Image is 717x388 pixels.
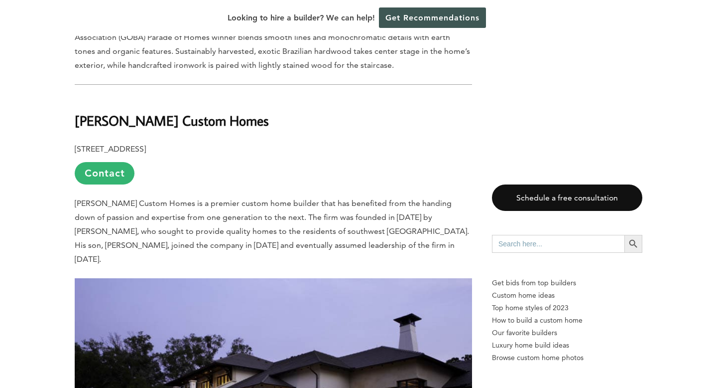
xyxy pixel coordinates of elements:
iframe: Drift Widget Chat Controller [667,338,705,376]
a: Get Recommendations [379,7,486,28]
span: [PERSON_NAME] Custom Homes is a premier custom home builder that has benefited from the handing d... [75,198,469,264]
a: How to build a custom home [492,314,642,327]
a: Custom home ideas [492,289,642,302]
a: Top home styles of 2023 [492,302,642,314]
a: Luxury home build ideas [492,339,642,352]
b: [PERSON_NAME] Custom Homes [75,112,269,129]
svg: Search [628,238,639,249]
input: Search here... [492,235,624,253]
p: Get bids from top builders [492,277,642,289]
a: Schedule a free consultation [492,185,642,211]
a: Contact [75,162,134,185]
span: One of the firm’s most notable projects is this modern Craftsman home, which is a perfect example... [75,4,470,70]
p: [STREET_ADDRESS] [75,142,472,185]
a: Browse custom home photos [492,352,642,364]
a: Our favorite builders [492,327,642,339]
